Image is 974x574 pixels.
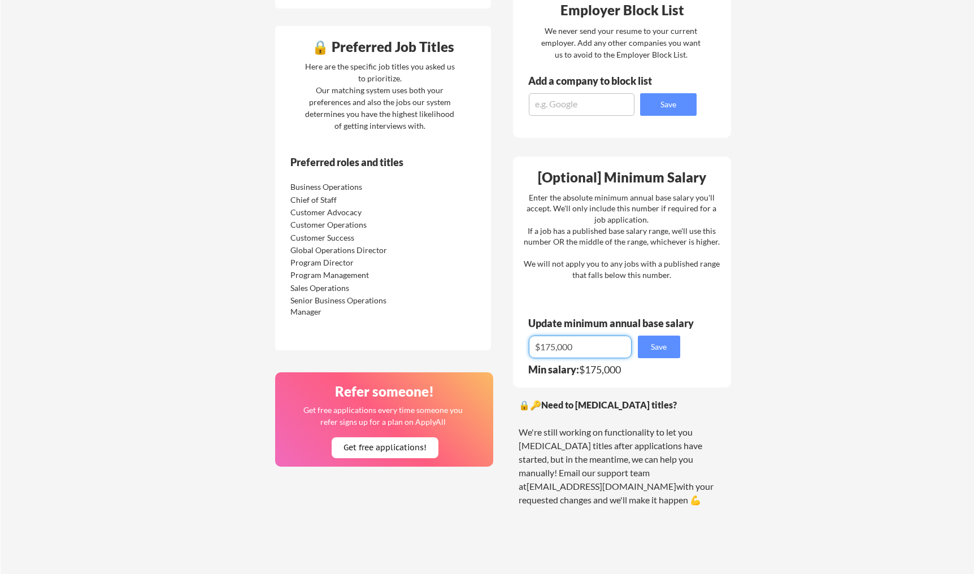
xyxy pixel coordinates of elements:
[528,363,579,376] strong: Min salary:
[519,398,725,507] div: 🔒🔑 We're still working on functionality to let you [MEDICAL_DATA] titles after applications have ...
[528,318,698,328] div: Update minimum annual base salary
[640,93,697,116] button: Save
[290,295,410,317] div: Senior Business Operations Manager
[290,181,410,193] div: Business Operations
[280,385,490,398] div: Refer someone!
[290,269,410,281] div: Program Management
[278,40,488,54] div: 🔒 Preferred Job Titles
[290,257,410,268] div: Program Director
[303,404,464,428] div: Get free applications every time someone you refer signs up for a plan on ApplyAll
[302,60,458,132] div: Here are the specific job titles you asked us to prioritize. Our matching system uses both your p...
[290,157,444,167] div: Preferred roles and titles
[517,171,727,184] div: [Optional] Minimum Salary
[638,336,680,358] button: Save
[290,245,410,256] div: Global Operations Director
[332,437,438,458] button: Get free applications!
[528,76,669,86] div: Add a company to block list
[541,25,702,60] div: We never send your resume to your current employer. Add any other companies you want us to avoid ...
[518,3,728,17] div: Employer Block List
[524,192,720,281] div: Enter the absolute minimum annual base salary you'll accept. We'll only include this number if re...
[541,399,677,410] strong: Need to [MEDICAL_DATA] titles?
[529,336,632,358] input: E.g. $100,000
[290,282,410,294] div: Sales Operations
[290,207,410,218] div: Customer Advocacy
[527,481,676,492] a: [EMAIL_ADDRESS][DOMAIN_NAME]
[290,194,410,206] div: Chief of Staff
[528,364,688,375] div: $175,000
[290,232,410,243] div: Customer Success
[290,219,410,231] div: Customer Operations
